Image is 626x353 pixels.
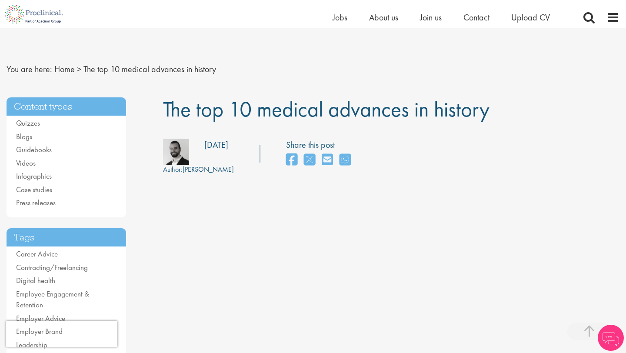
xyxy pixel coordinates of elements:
[163,165,234,175] div: [PERSON_NAME]
[16,145,52,154] a: Guidebooks
[340,151,351,170] a: share on whats app
[163,95,489,123] span: The top 10 medical advances in history
[16,263,88,272] a: Contracting/Freelancing
[420,12,442,23] a: Join us
[54,63,75,75] a: breadcrumb link
[6,321,117,347] iframe: reCAPTCHA
[463,12,489,23] a: Contact
[16,276,55,285] a: Digital health
[16,185,52,194] a: Case studies
[16,158,36,168] a: Videos
[598,325,624,351] img: Chatbot
[16,118,40,128] a: Quizzes
[16,289,89,310] a: Employee Engagement & Retention
[369,12,398,23] a: About us
[286,151,297,170] a: share on facebook
[7,228,126,247] h3: Tags
[163,139,189,165] img: 76d2c18e-6ce3-4617-eefd-08d5a473185b
[16,313,65,323] a: Employer Advice
[163,165,183,174] span: Author:
[16,171,52,181] a: Infographics
[7,63,52,75] span: You are here:
[77,63,81,75] span: >
[16,249,58,259] a: Career Advice
[16,198,56,207] a: Press releases
[304,151,315,170] a: share on twitter
[333,12,347,23] a: Jobs
[16,132,32,141] a: Blogs
[83,63,216,75] span: The top 10 medical advances in history
[286,139,355,151] label: Share this post
[322,151,333,170] a: share on email
[7,97,126,116] h3: Content types
[16,340,47,350] a: Leadership
[511,12,550,23] a: Upload CV
[204,139,228,151] div: [DATE]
